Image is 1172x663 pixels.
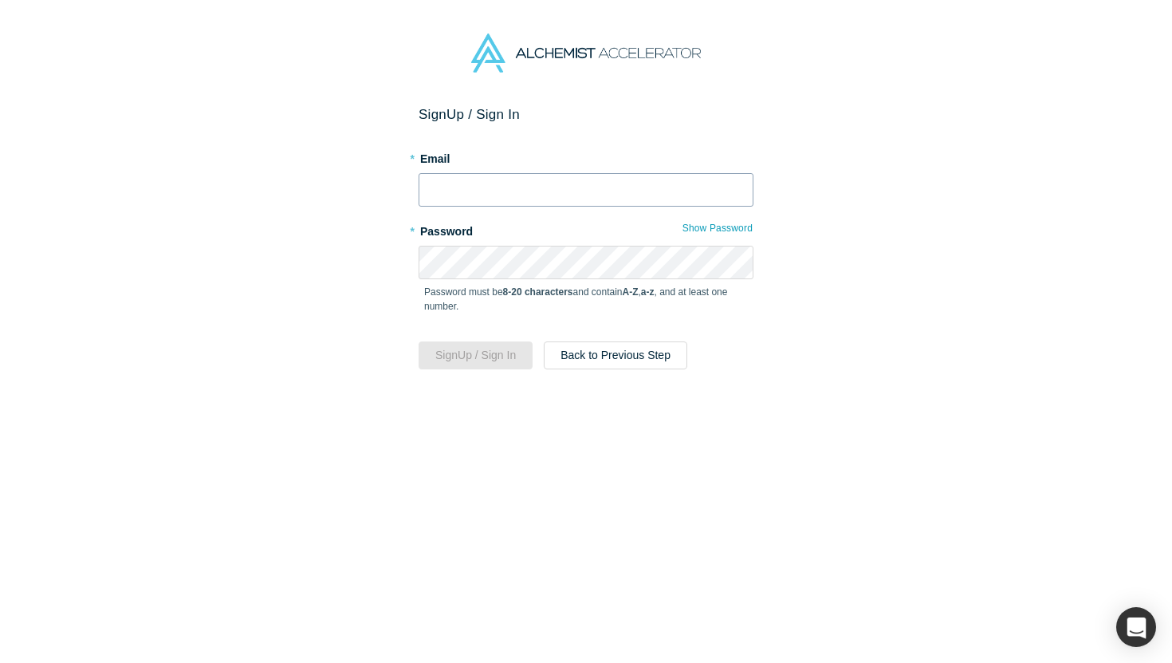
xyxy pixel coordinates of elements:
label: Email [419,145,753,168]
strong: 8-20 characters [503,286,573,298]
label: Password [419,218,753,240]
button: Back to Previous Step [544,341,687,369]
button: SignUp / Sign In [419,341,533,369]
button: Show Password [682,218,753,239]
h2: Sign Up / Sign In [419,106,753,123]
strong: a-z [641,286,655,298]
strong: A-Z [623,286,639,298]
img: Alchemist Accelerator Logo [471,34,701,73]
p: Password must be and contain , , and at least one number. [424,285,748,314]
